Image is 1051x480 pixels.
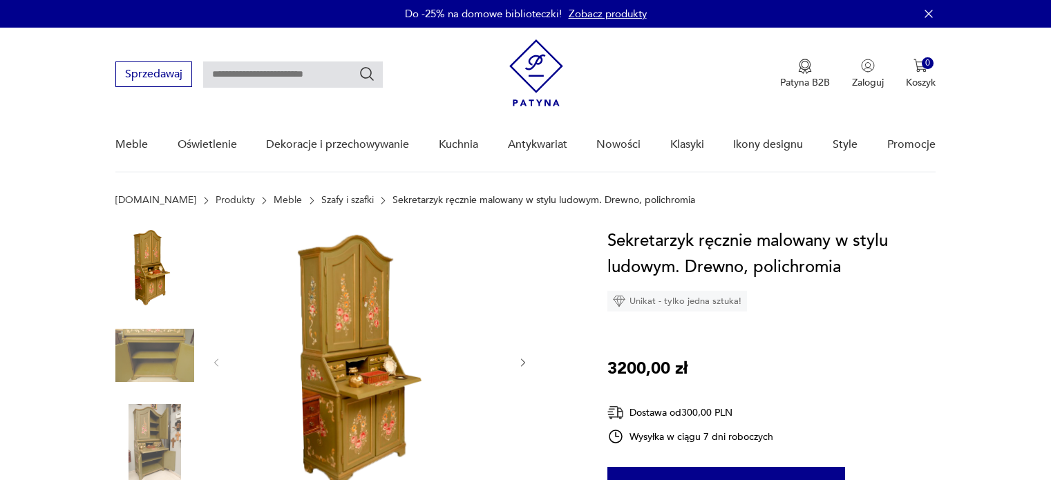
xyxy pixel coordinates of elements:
img: Patyna - sklep z meblami i dekoracjami vintage [509,39,563,106]
a: Ikona medaluPatyna B2B [780,59,830,89]
a: Szafy i szafki [321,195,374,206]
p: 3200,00 zł [607,356,688,382]
button: Sprzedawaj [115,61,192,87]
p: Sekretarzyk ręcznie malowany w stylu ludowym. Drewno, polichromia [392,195,695,206]
a: Oświetlenie [178,118,237,171]
a: Promocje [887,118,936,171]
img: Ikonka użytkownika [861,59,875,73]
button: 0Koszyk [906,59,936,89]
a: Zobacz produkty [569,7,647,21]
img: Ikona diamentu [613,295,625,307]
h1: Sekretarzyk ręcznie malowany w stylu ludowym. Drewno, polichromia [607,228,936,280]
p: Koszyk [906,76,936,89]
div: Wysyłka w ciągu 7 dni roboczych [607,428,773,445]
a: Kuchnia [439,118,478,171]
a: Ikony designu [733,118,803,171]
a: Klasyki [670,118,704,171]
img: Zdjęcie produktu Sekretarzyk ręcznie malowany w stylu ludowym. Drewno, polichromia [115,316,194,395]
a: Sprzedawaj [115,70,192,80]
img: Ikona dostawy [607,404,624,421]
a: Meble [274,195,302,206]
img: Ikona medalu [798,59,812,74]
p: Patyna B2B [780,76,830,89]
p: Do -25% na domowe biblioteczki! [405,7,562,21]
button: Szukaj [359,66,375,82]
a: [DOMAIN_NAME] [115,195,196,206]
div: Unikat - tylko jedna sztuka! [607,291,747,311]
img: Zdjęcie produktu Sekretarzyk ręcznie malowany w stylu ludowym. Drewno, polichromia [115,228,194,307]
button: Patyna B2B [780,59,830,89]
a: Produkty [216,195,255,206]
div: Dostawa od 300,00 PLN [607,404,773,421]
a: Meble [115,118,148,171]
a: Style [833,118,858,171]
img: Ikona koszyka [913,59,927,73]
p: Zaloguj [852,76,884,89]
button: Zaloguj [852,59,884,89]
a: Nowości [596,118,641,171]
div: 0 [922,57,934,69]
a: Dekoracje i przechowywanie [266,118,409,171]
a: Antykwariat [508,118,567,171]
